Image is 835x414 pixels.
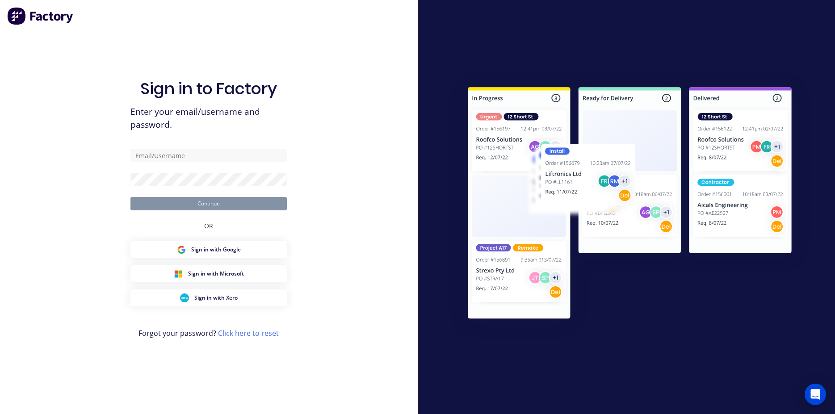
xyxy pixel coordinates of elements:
[191,246,241,254] span: Sign in with Google
[130,197,287,210] button: Continue
[448,69,811,340] img: Sign in
[174,269,183,278] img: Microsoft Sign in
[188,270,244,278] span: Sign in with Microsoft
[7,7,74,25] img: Factory
[180,293,189,302] img: Xero Sign in
[138,328,279,339] span: Forgot your password?
[130,241,287,258] button: Google Sign inSign in with Google
[805,384,826,405] div: Open Intercom Messenger
[140,79,277,98] h1: Sign in to Factory
[204,210,213,241] div: OR
[218,328,279,338] a: Click here to reset
[130,289,287,306] button: Xero Sign inSign in with Xero
[177,245,186,254] img: Google Sign in
[194,294,238,302] span: Sign in with Xero
[130,105,287,131] span: Enter your email/username and password.
[130,149,287,162] input: Email/Username
[130,265,287,282] button: Microsoft Sign inSign in with Microsoft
